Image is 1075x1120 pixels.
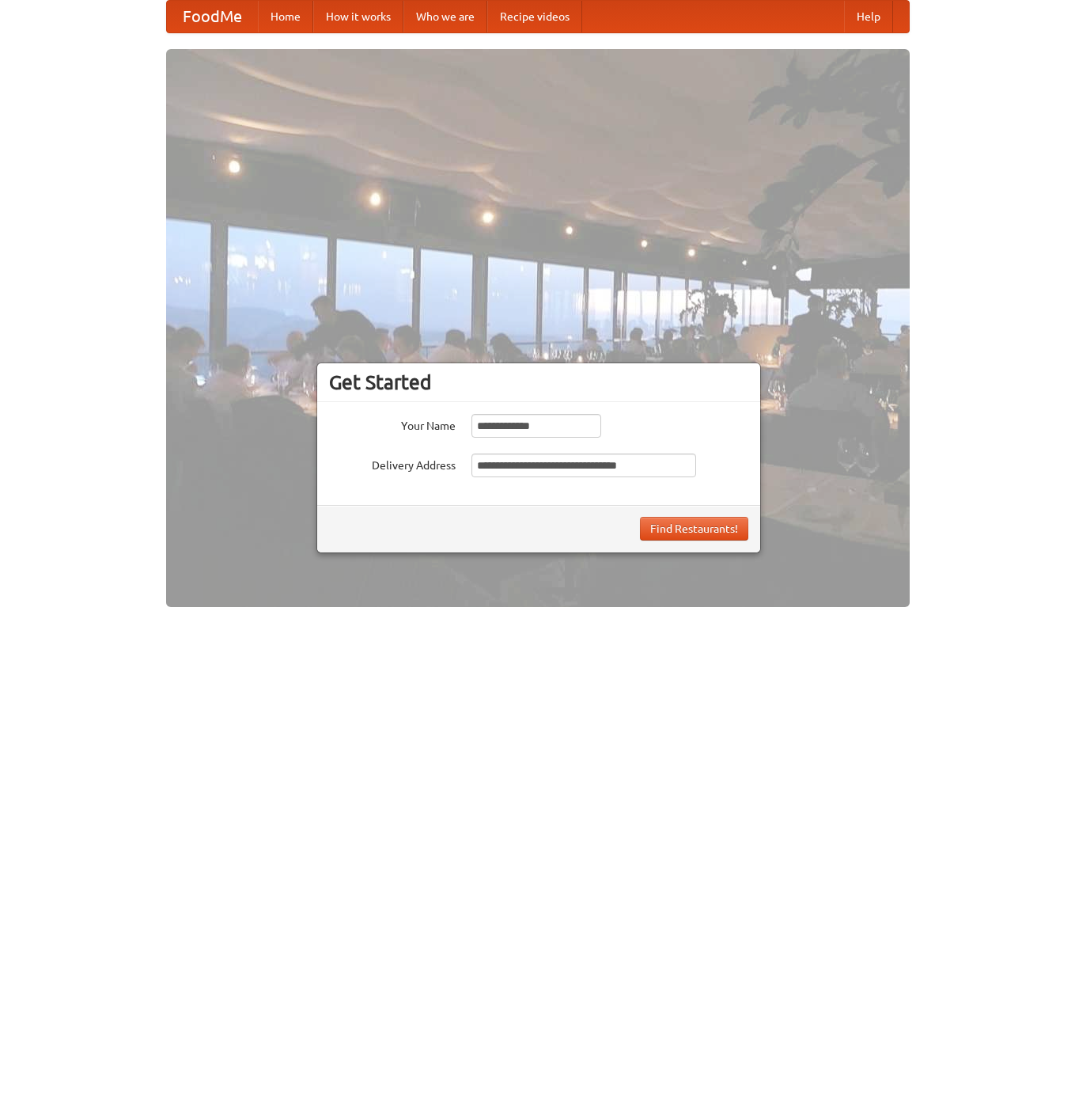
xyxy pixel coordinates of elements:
h3: Get Started [329,370,748,394]
a: FoodMe [167,1,258,32]
a: Home [258,1,313,32]
label: Delivery Address [329,454,456,473]
a: Help [844,1,893,32]
button: Find Restaurants! [640,517,748,541]
a: Who we are [403,1,487,32]
a: Recipe videos [487,1,582,32]
a: How it works [313,1,403,32]
label: Your Name [329,414,456,434]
